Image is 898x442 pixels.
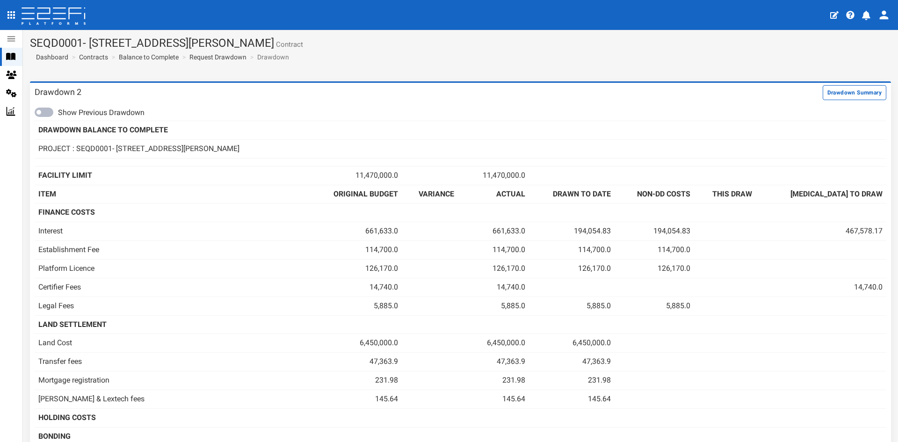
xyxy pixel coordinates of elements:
[32,53,68,61] span: Dashboard
[32,52,68,62] a: Dashboard
[756,278,886,297] td: 14,740.0
[529,371,615,390] td: 231.98
[307,222,401,241] td: 661,633.0
[58,108,145,118] label: Show Previous Drawdown
[35,353,307,371] td: Transfer fees
[35,297,307,315] td: Legal Fees
[458,390,529,408] td: 145.64
[307,278,401,297] td: 14,740.0
[307,241,401,260] td: 114,700.0
[496,189,525,198] b: ACTUAL
[35,241,307,260] td: Establishment Fee
[38,320,107,329] b: LAND SETTLEMENT
[307,166,401,185] td: 11,470,000.0
[333,189,398,198] b: ORIGINAL BUDGET
[274,41,303,48] small: Contract
[189,52,246,62] a: Request Drawdown
[823,85,886,100] button: Drawdown Summary
[529,297,615,315] td: 5,885.0
[790,189,883,198] b: [MEDICAL_DATA] TO DRAW
[712,189,752,198] b: THIS DRAW
[307,353,401,371] td: 47,363.9
[38,171,92,180] b: FACILITY LIMIT
[419,189,454,198] b: VARIANCE
[307,390,401,408] td: 145.64
[38,189,56,198] b: ITEM
[307,297,401,315] td: 5,885.0
[35,259,307,278] td: Platform Licence
[458,334,529,353] td: 6,450,000.0
[79,52,108,62] a: Contracts
[248,52,289,62] li: Drawdown
[35,222,307,241] td: Interest
[615,297,694,315] td: 5,885.0
[38,125,168,134] b: DRAWDOWN BALANCE TO COMPLETE
[38,432,71,441] b: BONDING
[38,413,96,422] b: HOLDING COSTS
[35,371,307,390] td: Mortgage registration
[458,353,529,371] td: 47,363.9
[529,334,615,353] td: 6,450,000.0
[615,241,694,260] td: 114,700.0
[307,371,401,390] td: 231.98
[307,334,401,353] td: 6,450,000.0
[35,390,307,408] td: [PERSON_NAME] & Lextech fees
[458,259,529,278] td: 126,170.0
[615,222,694,241] td: 194,054.83
[529,241,615,260] td: 114,700.0
[529,390,615,408] td: 145.64
[637,189,690,198] b: NON-DD COSTS
[458,166,529,185] td: 11,470,000.0
[38,208,95,217] b: FINANCE COSTS
[119,52,179,62] a: Balance to Complete
[458,297,529,315] td: 5,885.0
[35,139,307,158] td: PROJECT : SEQD0001- [STREET_ADDRESS][PERSON_NAME]
[458,278,529,297] td: 14,740.0
[529,222,615,241] td: 194,054.83
[553,189,611,198] b: DRAWN TO DATE
[756,222,886,241] td: 467,578.17
[458,222,529,241] td: 661,633.0
[35,88,81,96] h3: Drawdown 2
[30,37,891,49] h1: SEQD0001- [STREET_ADDRESS][PERSON_NAME]
[529,259,615,278] td: 126,170.0
[307,259,401,278] td: 126,170.0
[823,87,886,96] a: Drawdown Summary
[458,241,529,260] td: 114,700.0
[529,353,615,371] td: 47,363.9
[615,259,694,278] td: 126,170.0
[35,334,307,353] td: Land Cost
[35,278,307,297] td: Certifier Fees
[458,371,529,390] td: 231.98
